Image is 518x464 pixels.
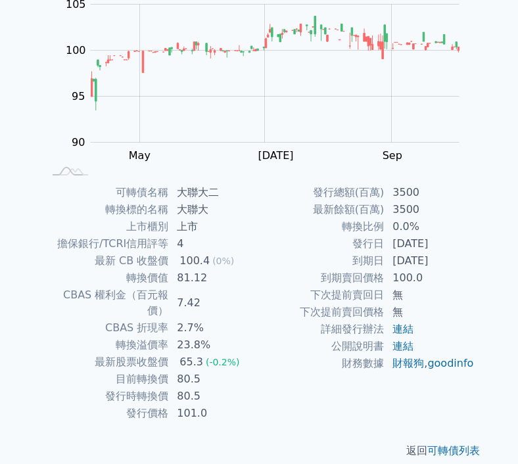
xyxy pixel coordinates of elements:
[385,252,475,269] td: [DATE]
[259,355,385,372] td: 財務數據
[452,401,518,464] iframe: Chat Widget
[66,44,86,57] tspan: 100
[383,149,402,162] tspan: Sep
[43,269,169,287] td: 轉換價值
[259,321,385,338] td: 詳細發行辦法
[43,371,169,388] td: 目前轉換價
[259,287,385,304] td: 下次提前賣回日
[392,323,413,335] a: 連結
[43,388,169,405] td: 發行時轉換價
[43,319,169,336] td: CBAS 折現率
[28,443,490,459] p: 返回
[259,338,385,355] td: 公開說明書
[129,149,151,162] tspan: May
[43,252,169,269] td: 最新 CB 收盤價
[169,287,259,319] td: 7.42
[169,319,259,336] td: 2.7%
[72,136,85,149] tspan: 90
[177,354,206,370] div: 65.3
[427,357,473,369] a: goodinfo
[385,235,475,252] td: [DATE]
[169,371,259,388] td: 80.5
[169,201,259,218] td: 大聯大
[177,253,212,269] div: 100.4
[452,401,518,464] div: 聊天小工具
[169,388,259,405] td: 80.5
[43,218,169,235] td: 上市櫃別
[169,184,259,201] td: 大聯大二
[385,218,475,235] td: 0.0%
[43,201,169,218] td: 轉換標的名稱
[43,184,169,201] td: 可轉債名稱
[427,444,480,457] a: 可轉債列表
[72,90,85,103] tspan: 95
[385,355,475,372] td: ,
[169,405,259,422] td: 101.0
[169,235,259,252] td: 4
[169,218,259,235] td: 上市
[259,269,385,287] td: 到期賣回價格
[385,269,475,287] td: 100.0
[212,256,234,266] span: (0%)
[392,340,413,352] a: 連結
[43,235,169,252] td: 擔保銀行/TCRI信用評等
[259,201,385,218] td: 最新餘額(百萬)
[385,201,475,218] td: 3500
[259,304,385,321] td: 下次提前賣回價格
[385,304,475,321] td: 無
[385,184,475,201] td: 3500
[43,287,169,319] td: CBAS 權利金（百元報價）
[169,269,259,287] td: 81.12
[258,149,293,162] tspan: [DATE]
[43,354,169,371] td: 最新股票收盤價
[169,336,259,354] td: 23.8%
[392,357,424,369] a: 財報狗
[385,287,475,304] td: 無
[259,235,385,252] td: 發行日
[259,252,385,269] td: 到期日
[43,336,169,354] td: 轉換溢價率
[43,405,169,422] td: 發行價格
[259,184,385,201] td: 發行總額(百萬)
[206,357,240,367] span: (-0.2%)
[259,218,385,235] td: 轉換比例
